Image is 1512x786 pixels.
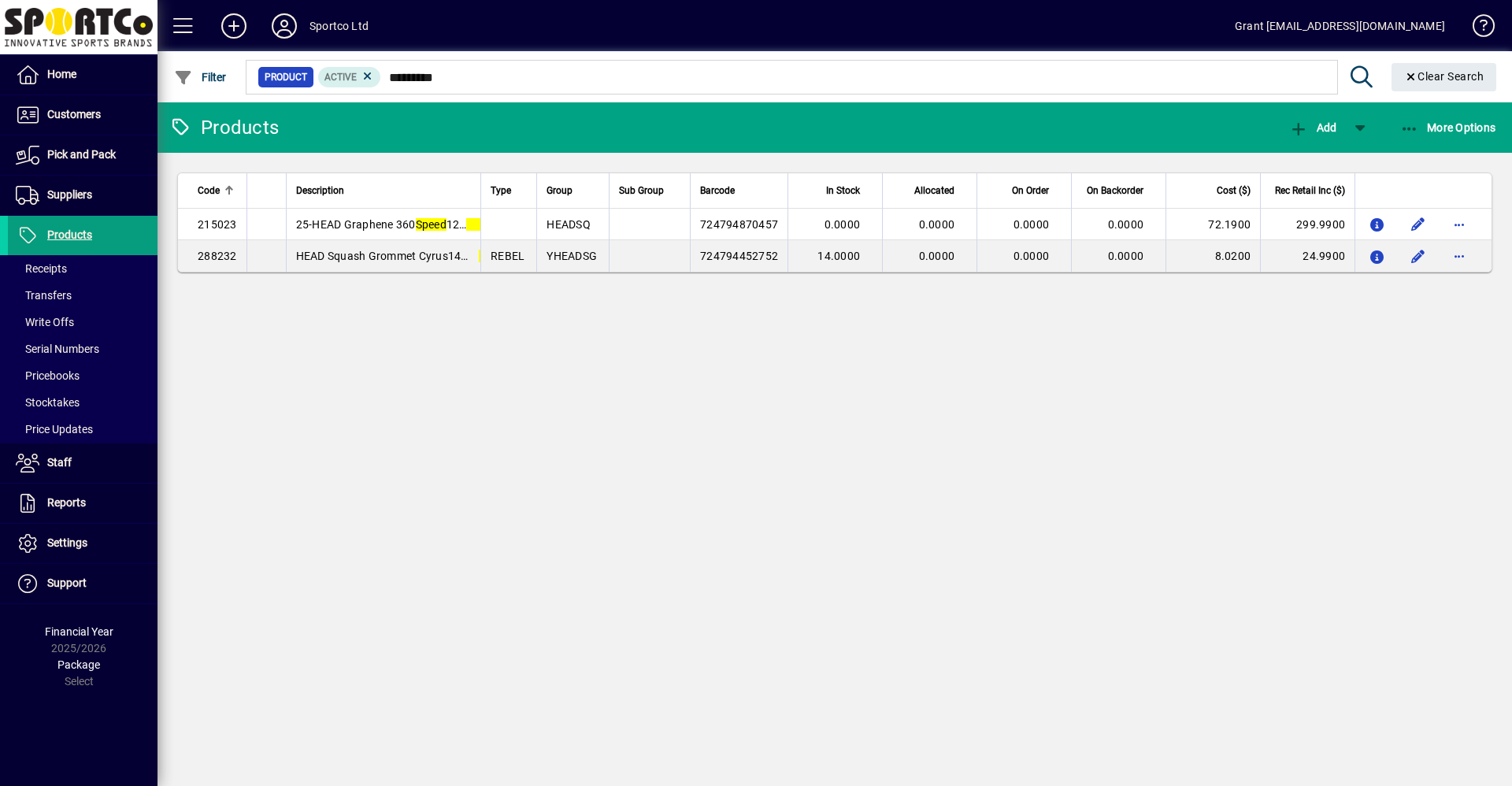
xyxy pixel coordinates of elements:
div: Group [547,182,599,199]
span: 0.0000 [1108,250,1144,262]
span: Support [47,577,87,589]
a: Receipts [8,255,157,282]
button: Add [1285,113,1340,142]
button: Profile [259,12,309,40]
a: Pick and Pack [8,135,157,175]
span: Financial Year [45,625,113,638]
span: 0.0000 [825,218,861,231]
td: 24.9900 [1260,240,1354,272]
span: 25-HEAD Graphene 360 125 [PERSON_NAME] [296,218,574,231]
span: Pricebooks [16,369,80,382]
span: 215023 [198,218,237,231]
button: Add [209,12,259,40]
div: Products [169,115,279,140]
div: Description [296,182,472,199]
span: Settings [47,536,87,549]
td: 299.9900 [1260,209,1354,240]
span: Group [547,182,573,199]
span: Sub Group [619,182,664,199]
button: Edit [1406,212,1431,237]
span: Suppliers [47,188,92,201]
div: In Stock [798,182,874,199]
div: Barcode [700,182,778,199]
div: Sportco Ltd [309,13,369,39]
a: Pricebooks [8,362,157,389]
span: Transfers [16,289,72,302]
span: 14.0000 [817,250,860,262]
div: Code [198,182,237,199]
span: Code [198,182,220,199]
span: Active [324,72,357,83]
button: Edit [1406,243,1431,269]
a: Home [8,55,157,95]
em: XTR [466,218,487,231]
a: Stocktakes [8,389,157,416]
div: On Backorder [1081,182,1158,199]
span: 288232 [198,250,237,262]
div: Grant [EMAIL_ADDRESS][DOMAIN_NAME] [1235,13,1445,39]
button: Filter [170,63,231,91]
em: Speed [416,218,447,231]
div: On Order [987,182,1063,199]
span: On Backorder [1087,182,1143,199]
button: More options [1447,212,1472,237]
span: Products [47,228,92,241]
span: Receipts [16,262,67,275]
span: Description [296,182,344,199]
span: Pick and Pack [47,148,116,161]
span: Home [47,68,76,80]
span: 0.0000 [1108,218,1144,231]
a: Reports [8,484,157,523]
span: Add [1289,121,1336,134]
span: REBEL [491,250,524,262]
span: Type [491,182,511,199]
span: Staff [47,456,72,469]
button: More options [1447,243,1472,269]
span: Package [57,658,100,671]
span: Customers [47,108,101,120]
span: On Order [1012,182,1049,199]
span: Write Offs [16,316,74,328]
span: Allocated [914,182,954,199]
span: Filter [174,71,227,83]
div: Sub Group [619,182,680,199]
a: Transfers [8,282,157,309]
span: Reports [47,496,86,509]
td: 72.1900 [1165,209,1260,240]
a: Support [8,564,157,603]
a: Price Updates [8,416,157,443]
a: Customers [8,95,157,135]
span: More Options [1400,121,1496,134]
button: Clear [1392,63,1497,91]
span: Barcode [700,182,735,199]
a: Staff [8,443,157,483]
td: 8.0200 [1165,240,1260,272]
span: Serial Numbers [16,343,99,355]
a: Knowledge Base [1461,3,1492,54]
span: 0.0000 [919,218,955,231]
span: 724794452752 [700,250,778,262]
em: xtr [479,250,493,262]
span: Price Updates [16,423,93,436]
span: HEAD Squash Grommet Cyrus145/E eme/Heat/Ti /MGRocket [296,250,647,262]
div: Type [491,182,527,199]
span: Cost ($) [1217,182,1251,199]
span: Rec Retail Inc ($) [1275,182,1345,199]
div: Allocated [892,182,969,199]
span: YHEADSG [547,250,597,262]
span: Clear Search [1404,70,1484,83]
span: In Stock [826,182,860,199]
span: 0.0000 [1014,250,1050,262]
button: More Options [1396,113,1500,142]
a: Write Offs [8,309,157,336]
span: HEADSQ [547,218,591,231]
span: 0.0000 [919,250,955,262]
span: Stocktakes [16,396,80,409]
span: 724794870457 [700,218,778,231]
a: Settings [8,524,157,563]
a: Serial Numbers [8,336,157,362]
span: 0.0000 [1014,218,1050,231]
span: Product [265,69,307,85]
a: Suppliers [8,176,157,215]
mat-chip: Activation Status: Active [318,67,381,87]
